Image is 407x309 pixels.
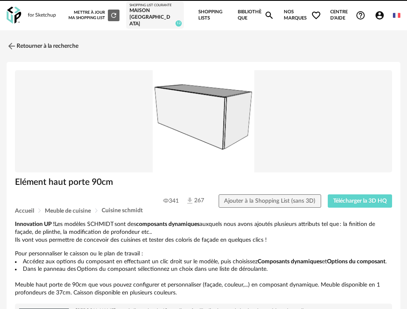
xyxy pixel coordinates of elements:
span: Account Circle icon [375,10,388,20]
div: Pour personnaliser le caisson ou le plan de travail : Meuble haut porte de 90cm que vous pouvez c... [15,221,392,297]
span: Account Circle icon [375,10,385,20]
img: OXP [7,7,21,24]
div: Breadcrumb [15,208,392,214]
p: Les modèles SCHMIDT sont des auxquels nous avons ajoutés plusieurs attributs tel que : la finitio... [15,221,392,244]
span: Centre d'aideHelp Circle Outline icon [330,9,366,21]
span: Ajouter à la Shopping List (sans 3D) [224,198,315,204]
img: Téléchargements [185,196,194,205]
div: Mettre à jour ma Shopping List [67,10,119,21]
img: svg+xml;base64,PHN2ZyB3aWR0aD0iMjQiIGhlaWdodD0iMjQiIHZpZXdCb3g9IjAgMCAyNCAyNCIgZmlsbD0ibm9uZSIgeG... [7,41,17,51]
span: Cuisine schmidt [102,208,143,213]
span: Télécharger la 3D HQ [333,198,387,204]
b: Composants dynamiques [258,259,322,265]
a: Retourner à la recherche [7,37,78,55]
li: Dans le panneau des Options du composant sélectionnez un choix dans une liste de déroulante. [15,265,392,273]
a: Shopping List courante Maison [GEOGRAPHIC_DATA] 12 [129,3,180,27]
span: 267 [185,196,204,205]
span: Help Circle Outline icon [356,10,366,20]
span: Meuble de cuisine [45,208,91,214]
button: Télécharger la 3D HQ [328,194,392,208]
div: Shopping List courante [129,3,180,7]
span: Magnify icon [264,10,274,20]
div: Maison [GEOGRAPHIC_DATA] [129,7,180,27]
b: composants dynamiques [136,221,200,227]
span: Accueil [15,208,34,214]
img: Product pack shot [15,70,392,172]
button: Ajouter à la Shopping List (sans 3D) [219,194,321,208]
span: 341 [163,197,179,205]
span: Refresh icon [110,13,117,17]
h1: Elément haut porte 90cm [15,177,392,188]
img: fr [393,12,400,19]
b: Innovation UP ! [15,221,55,227]
span: 12 [175,20,182,27]
li: Accédez aux options du composant en effectuant un clic droit sur le modèle, puis choisissez et . [15,258,392,266]
b: Options du composant [327,259,385,265]
div: for Sketchup [28,12,56,19]
span: Heart Outline icon [311,10,321,20]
